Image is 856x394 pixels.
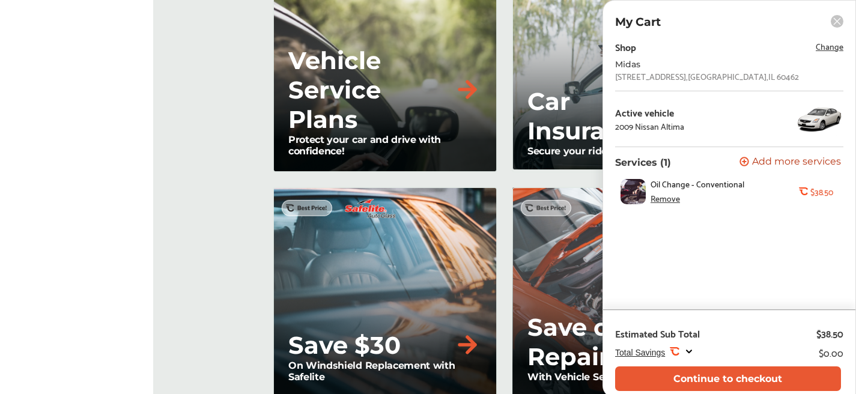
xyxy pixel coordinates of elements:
[454,76,481,103] img: right-arrow-orange.79f929b2.svg
[615,15,661,29] p: My Cart
[615,157,671,168] p: Services (1)
[615,366,841,391] button: Continue to checkout
[288,46,454,134] p: Vehicle Service Plans
[816,39,843,53] span: Change
[816,327,843,339] div: $38.50
[615,71,799,81] div: [STREET_ADDRESS] , [GEOGRAPHIC_DATA] , IL 60462
[527,312,693,371] p: Save on Auto Repairs
[795,101,843,137] img: 5529_st0640_046.jpg
[615,59,807,69] div: Midas
[288,330,401,360] p: Save $30
[615,327,700,339] div: Estimated Sub Total
[819,344,843,360] div: $0.00
[454,332,481,358] img: right-arrow-orange.79f929b2.svg
[615,38,636,55] div: Shop
[527,371,720,383] p: With Vehicle Service Plan
[621,179,646,204] img: oil-change-thumb.jpg
[739,157,843,168] a: Add more services
[527,145,720,157] p: Secure your ride for peace of mind
[739,157,841,168] button: Add more services
[615,348,665,357] span: Total Savings
[527,86,693,145] p: Car Insurance
[288,134,482,157] p: Protect your car and drive with confidence!
[651,193,680,203] div: Remove
[651,179,744,189] span: Oil Change - Conventional
[288,360,482,383] p: On Windshield Replacement with Safelite
[752,157,841,168] span: Add more services
[615,121,684,131] div: 2009 Nissan Altima
[615,107,684,118] div: Active vehicle
[810,187,833,196] b: $38.50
